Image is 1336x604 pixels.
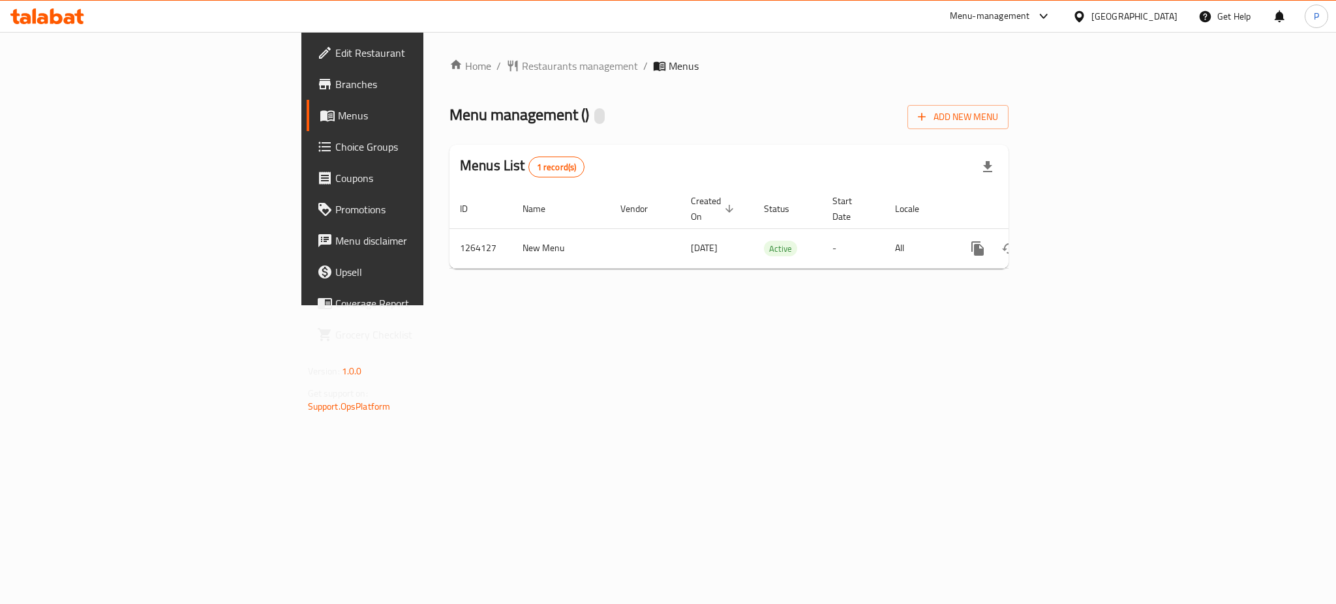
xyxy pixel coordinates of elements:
[449,189,1098,269] table: enhanced table
[895,201,936,217] span: Locale
[643,58,648,74] li: /
[335,139,514,155] span: Choice Groups
[307,256,524,288] a: Upsell
[962,233,994,264] button: more
[307,162,524,194] a: Coupons
[528,157,585,177] div: Total records count
[307,225,524,256] a: Menu disclaimer
[307,100,524,131] a: Menus
[764,241,797,256] span: Active
[691,239,718,256] span: [DATE]
[335,233,514,249] span: Menu disclaimer
[335,327,514,342] span: Grocery Checklist
[335,295,514,311] span: Coverage Report
[506,58,638,74] a: Restaurants management
[764,201,806,217] span: Status
[512,228,610,268] td: New Menu
[308,398,391,415] a: Support.OpsPlatform
[529,161,584,174] span: 1 record(s)
[523,201,562,217] span: Name
[307,288,524,319] a: Coverage Report
[449,58,1009,74] nav: breadcrumb
[338,108,514,123] span: Menus
[950,8,1030,24] div: Menu-management
[822,228,885,268] td: -
[952,189,1098,229] th: Actions
[335,202,514,217] span: Promotions
[308,385,368,402] span: Get support on:
[460,201,485,217] span: ID
[832,193,869,224] span: Start Date
[307,131,524,162] a: Choice Groups
[307,319,524,350] a: Grocery Checklist
[307,37,524,68] a: Edit Restaurant
[994,233,1025,264] button: Change Status
[1091,9,1177,23] div: [GEOGRAPHIC_DATA]
[307,68,524,100] a: Branches
[522,58,638,74] span: Restaurants management
[460,156,584,177] h2: Menus List
[335,76,514,92] span: Branches
[691,193,738,224] span: Created On
[307,194,524,225] a: Promotions
[918,109,998,125] span: Add New Menu
[1314,9,1319,23] span: P
[972,151,1003,183] div: Export file
[620,201,665,217] span: Vendor
[669,58,699,74] span: Menus
[885,228,952,268] td: All
[907,105,1009,129] button: Add New Menu
[335,170,514,186] span: Coupons
[335,45,514,61] span: Edit Restaurant
[308,363,340,380] span: Version:
[335,264,514,280] span: Upsell
[342,363,362,380] span: 1.0.0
